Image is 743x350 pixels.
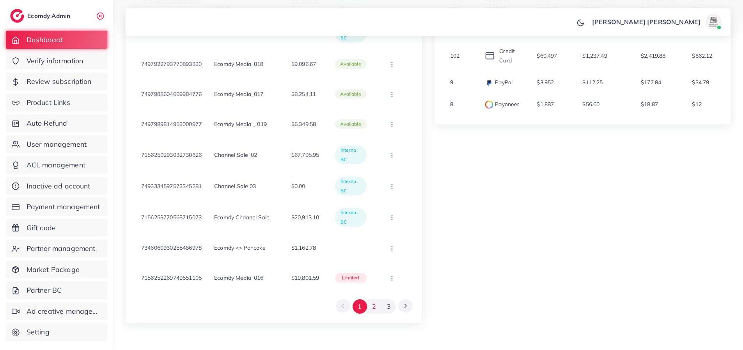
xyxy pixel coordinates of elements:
[6,240,107,258] a: Partner management
[141,89,202,99] p: 7497988604669984776
[27,98,70,108] span: Product Links
[641,78,661,87] p: $177.84
[6,281,107,299] a: Partner BC
[27,285,62,295] span: Partner BC
[537,51,557,60] p: $60,497
[27,243,96,254] span: Partner management
[336,299,412,314] ul: Pagination
[214,119,267,129] p: Ecomdy Media _ 019
[485,101,493,108] img: payment
[582,78,603,87] p: $112.25
[641,99,658,109] p: $18.87
[141,150,202,160] p: 7156250293032730626
[291,181,305,191] p: $0.00
[141,243,202,252] p: 7346060930255486978
[6,94,107,112] a: Product Links
[692,78,709,87] p: $34.79
[214,243,266,252] p: Ecomdy <> Pancake
[485,79,493,87] img: payment
[340,119,361,129] p: available
[340,59,361,69] p: available
[291,150,319,160] p: $67,795.95
[27,118,67,128] span: Auto Refund
[214,273,264,282] p: Ecomdy Media_016
[588,14,724,30] a: [PERSON_NAME] [PERSON_NAME]avatar
[706,14,721,30] img: avatar
[6,52,107,70] a: Verify information
[291,213,319,222] p: $20,913.10
[141,213,202,222] p: 7156253770563715073
[27,160,85,170] span: ACL management
[141,119,202,129] p: 7497989814953000977
[340,208,361,227] p: Internal BC
[592,17,700,27] p: [PERSON_NAME] [PERSON_NAME]
[214,150,257,160] p: Channel Sale_02
[141,181,202,191] p: 7493334597573345281
[340,146,361,164] p: Internal BC
[291,119,316,129] p: $5,349.58
[27,327,50,337] span: Setting
[692,99,701,109] p: $12
[692,51,712,60] p: $862.12
[291,59,316,69] p: $9,096.67
[340,89,361,99] p: available
[340,177,361,195] p: Internal BC
[10,9,72,23] a: logoEcomdy Admin
[27,265,80,275] span: Market Package
[214,59,264,69] p: Ecomdy Media_018
[10,9,24,23] img: logo
[27,181,90,191] span: Inactive ad account
[450,78,453,87] p: 9
[141,59,202,69] p: 7497922793770893330
[6,198,107,216] a: Payment management
[582,51,607,60] p: $1,237.49
[27,139,87,149] span: User management
[6,135,107,153] a: User management
[291,243,316,252] p: $1,162.78
[537,78,554,87] p: $3,952
[381,299,396,314] button: Go to page 3
[27,202,100,212] span: Payment management
[6,177,107,195] a: Inactive ad account
[141,273,202,282] p: 7156252269749551105
[367,299,381,314] button: Go to page 2
[27,12,72,20] h2: Ecomdy Admin
[641,51,665,60] p: $2,419.88
[214,213,270,222] p: Ecomdy Channel Sale
[485,46,524,65] p: Credit Card
[6,323,107,341] a: Setting
[6,261,107,279] a: Market Package
[27,223,56,233] span: Gift code
[6,219,107,237] a: Gift code
[485,78,512,87] p: PayPal
[27,76,92,87] span: Review subscription
[485,99,519,109] p: Payoneer
[485,52,495,60] img: icon payment
[214,89,264,99] p: Ecomdy Media_017
[6,302,107,320] a: Ad creative management
[6,31,107,49] a: Dashboard
[398,299,413,313] button: Go to next page
[342,273,359,282] p: limited
[6,114,107,132] a: Auto Refund
[291,273,319,282] p: $19,801.59
[6,73,107,91] a: Review subscription
[214,181,256,191] p: Channel Sale 03
[537,99,554,109] p: $1,887
[27,306,101,316] span: Ad creative management
[353,299,367,314] button: Go to page 1
[291,89,316,99] p: $8,254.11
[27,56,83,66] span: Verify information
[27,35,63,45] span: Dashboard
[450,99,453,109] p: 8
[450,51,459,60] p: 102
[6,156,107,174] a: ACL management
[582,99,599,109] p: $56.60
